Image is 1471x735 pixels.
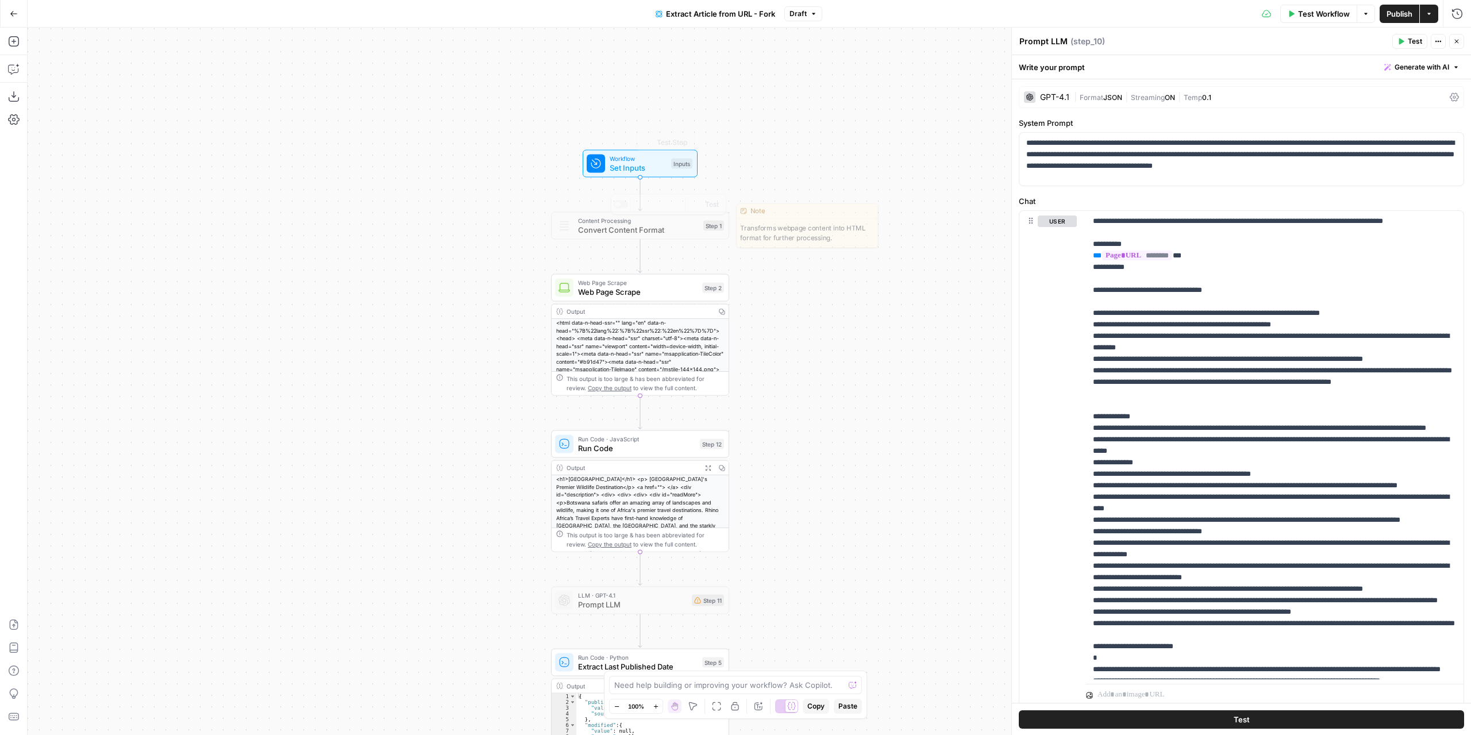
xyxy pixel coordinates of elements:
span: JSON [1103,93,1122,102]
div: 6 [552,722,576,728]
span: LLM · GPT-4.1 [578,591,687,600]
div: <h1>[GEOGRAPHIC_DATA]</h1> <p> [GEOGRAPHIC_DATA]'s Premier Wildlife Destination</p> <a href=""> <... [552,475,729,599]
span: Copy [807,701,825,711]
span: Web Page Scrape [578,286,698,298]
div: This output is too large & has been abbreviated for review. to view the full content. [567,375,724,393]
span: Run Code · Python [578,653,698,662]
span: Copy the output [588,541,631,548]
div: Web Page ScrapeWeb Page ScrapeStep 2Output<html data-n-head-ssr="" lang="en" data-n-head="%7B%22l... [551,274,729,396]
span: Test [1408,36,1422,47]
button: Draft [784,6,822,21]
span: Test Workflow [1298,8,1350,20]
button: Extract Article from URL - Fork [649,5,782,23]
span: 0.1 [1202,93,1211,102]
div: 7 [552,728,576,734]
div: <html data-n-head-ssr="" lang="en" data-n-head="%7B%22lang%22:%7B%22ssr%22:%22en%22%7D%7D"><head>... [552,319,729,459]
span: Toggle code folding, rows 2 through 5 [569,699,576,705]
div: Run Code · JavaScriptRun CodeStep 12Output<h1>[GEOGRAPHIC_DATA]</h1> <p> [GEOGRAPHIC_DATA]'s Prem... [551,430,729,552]
div: Step 5 [702,657,724,668]
span: 100% [628,702,644,711]
div: Write your prompt [1012,55,1471,79]
g: Edge from step_1 to step_2 [638,239,642,273]
span: Extract Article from URL - Fork [666,8,775,20]
span: | [1074,91,1080,102]
div: 1 [552,694,576,699]
span: Test [1234,713,1250,725]
button: Copy [803,699,829,714]
span: Content Processing [578,216,699,225]
div: user [1019,211,1077,706]
div: LLM · GPT-4.1Prompt LLMStep 11 [551,587,729,614]
button: Publish [1380,5,1419,23]
div: 5 [552,717,576,722]
div: WorkflowSet InputsInputsTest Step [551,150,729,178]
g: Edge from step_2 to step_12 [638,395,642,429]
button: Test [1019,710,1464,728]
img: o3r9yhbrn24ooq0tey3lueqptmfj [559,220,570,232]
span: Generate with AI [1395,62,1449,72]
span: Run Code [578,442,695,454]
label: System Prompt [1019,117,1464,129]
span: Temp [1184,93,1202,102]
span: Copy the output [588,385,631,392]
button: Generate with AI [1380,60,1464,75]
div: Output [567,463,698,472]
g: Edge from start to step_1 [638,177,642,211]
div: Output [567,307,711,316]
div: Output [567,682,711,691]
button: Paste [834,699,862,714]
textarea: Prompt LLM [1019,36,1068,47]
div: GPT-4.1 [1040,93,1069,101]
span: Format [1080,93,1103,102]
div: Step 1 [703,221,724,231]
div: 4 [552,711,576,717]
span: | [1122,91,1131,102]
g: Edge from step_11 to step_5 [638,614,642,648]
label: Chat [1019,195,1464,207]
div: Step 11 [692,595,724,606]
span: Toggle code folding, rows 6 through 9 [569,722,576,728]
span: Publish [1387,8,1412,20]
span: Streaming [1131,93,1165,102]
span: Web Page Scrape [578,278,698,287]
span: ( step_10 ) [1070,36,1105,47]
div: 3 [552,705,576,711]
span: Workflow [610,154,667,163]
button: Test [1392,34,1427,49]
span: Convert Content Format [578,224,699,236]
div: This output is too large & has been abbreviated for review. to view the full content. [567,531,724,549]
div: Content ProcessingConvert Content FormatStep 1Test [551,212,729,240]
span: ON [1165,93,1175,102]
div: Inputs [671,159,692,169]
g: Edge from step_12 to step_11 [638,552,642,586]
button: user [1038,216,1077,227]
button: Test Workflow [1280,5,1357,23]
span: Run Code · JavaScript [578,434,695,444]
span: Paste [838,701,857,711]
div: Step 12 [700,439,724,449]
div: 2 [552,699,576,705]
span: Prompt LLM [578,599,687,610]
span: Set Inputs [610,162,667,174]
span: Extract Last Published Date [578,661,698,672]
div: Step 2 [702,283,724,293]
span: | [1175,91,1184,102]
span: Draft [790,9,807,19]
span: Toggle code folding, rows 1 through 10 [569,694,576,699]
